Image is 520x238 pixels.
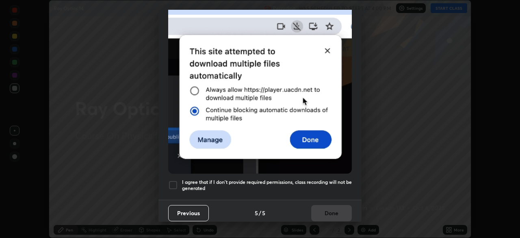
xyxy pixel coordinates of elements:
[168,205,209,221] button: Previous
[182,179,352,192] h5: I agree that if I don't provide required permissions, class recording will not be generated
[255,209,258,217] h4: 5
[262,209,265,217] h4: 5
[259,209,261,217] h4: /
